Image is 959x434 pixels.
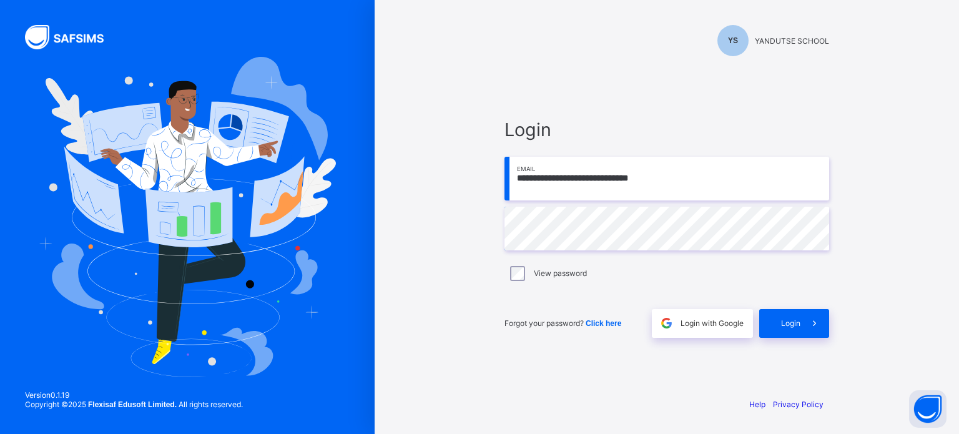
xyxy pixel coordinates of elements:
span: Copyright © 2025 All rights reserved. [25,400,243,409]
img: Hero Image [39,57,336,377]
span: Login with Google [681,318,744,328]
strong: Flexisaf Edusoft Limited. [88,400,177,409]
span: YS [728,36,738,45]
img: google.396cfc9801f0270233282035f929180a.svg [659,316,674,330]
span: Login [781,318,800,328]
img: SAFSIMS Logo [25,25,119,49]
span: YANDUTSE SCHOOL [755,36,829,46]
span: Forgot your password? [504,318,621,328]
a: Click here [586,318,621,328]
a: Privacy Policy [773,400,824,409]
button: Open asap [909,390,947,428]
a: Help [749,400,765,409]
span: Version 0.1.19 [25,390,243,400]
label: View password [534,269,587,278]
span: Login [504,119,829,141]
span: Click here [586,319,621,328]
